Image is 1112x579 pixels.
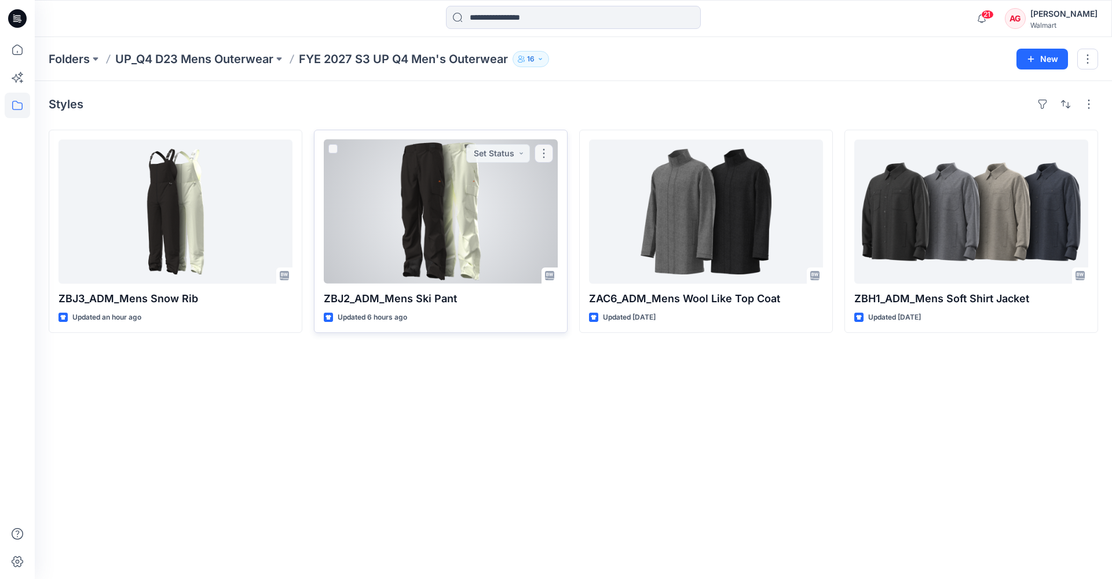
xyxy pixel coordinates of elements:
p: FYE 2027 S3 UP Q4 Men's Outerwear [299,51,508,67]
a: ZAC6_ADM_Mens Wool Like Top Coat [589,140,823,284]
p: Updated an hour ago [72,312,141,324]
p: ZBH1_ADM_Mens Soft Shirt Jacket [854,291,1088,307]
a: Folders [49,51,90,67]
button: 16 [513,51,549,67]
a: ZBH1_ADM_Mens Soft Shirt Jacket [854,140,1088,284]
p: ZBJ2_ADM_Mens Ski Pant [324,291,558,307]
p: 16 [527,53,535,65]
p: Updated 6 hours ago [338,312,407,324]
p: ZBJ3_ADM_Mens Snow Rib [58,291,292,307]
div: Walmart [1030,21,1098,30]
span: 21 [981,10,994,19]
button: New [1016,49,1068,69]
h4: Styles [49,97,83,111]
a: UP_Q4 D23 Mens Outerwear [115,51,273,67]
a: ZBJ2_ADM_Mens Ski Pant [324,140,558,284]
p: ZAC6_ADM_Mens Wool Like Top Coat [589,291,823,307]
div: AG [1005,8,1026,29]
div: [PERSON_NAME] [1030,7,1098,21]
a: ZBJ3_ADM_Mens Snow Rib [58,140,292,284]
p: Updated [DATE] [603,312,656,324]
p: Updated [DATE] [868,312,921,324]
